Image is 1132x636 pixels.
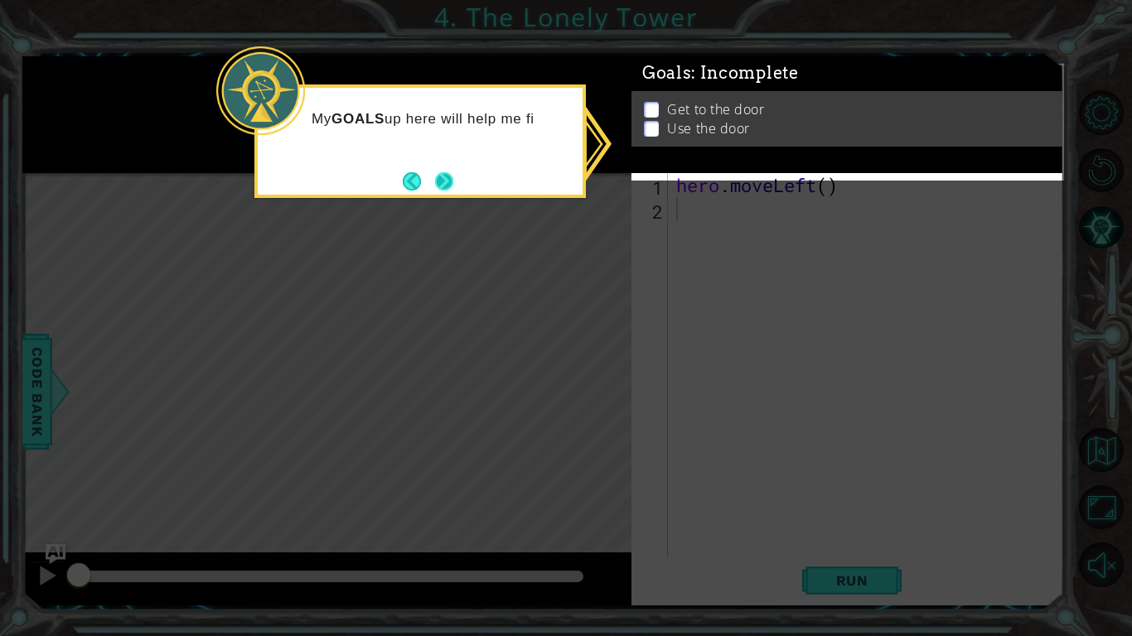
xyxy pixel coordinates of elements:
strong: GOALS [331,111,385,127]
div: 1 [635,176,668,200]
button: Back [403,172,435,190]
p: My up here will help me fi [312,110,571,128]
p: Use the door [667,120,750,138]
p: Get to the door [667,101,764,119]
span: Goals [642,64,799,84]
span: : Incomplete [691,64,798,84]
button: Next [435,172,453,190]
